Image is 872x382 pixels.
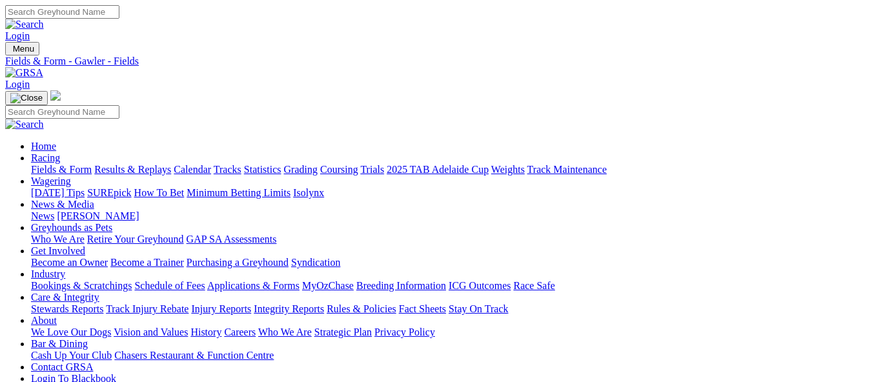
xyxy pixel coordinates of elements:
a: Coursing [320,164,358,175]
a: We Love Our Dogs [31,327,111,337]
img: GRSA [5,67,43,79]
a: Breeding Information [356,280,446,291]
a: Schedule of Fees [134,280,205,291]
span: Menu [13,44,34,54]
div: Wagering [31,187,867,199]
a: Retire Your Greyhound [87,234,184,245]
a: Syndication [291,257,340,268]
a: 2025 TAB Adelaide Cup [387,164,489,175]
a: How To Bet [134,187,185,198]
div: Industry [31,280,867,292]
a: Bar & Dining [31,338,88,349]
a: Race Safe [513,280,554,291]
a: Fact Sheets [399,303,446,314]
a: Cash Up Your Club [31,350,112,361]
a: Greyhounds as Pets [31,222,112,233]
a: Purchasing a Greyhound [187,257,289,268]
a: Racing [31,152,60,163]
a: Who We Are [258,327,312,337]
a: News [31,210,54,221]
a: Home [31,141,56,152]
a: News & Media [31,199,94,210]
a: Calendar [174,164,211,175]
a: Track Maintenance [527,164,607,175]
a: Tracks [214,164,241,175]
img: logo-grsa-white.png [50,90,61,101]
a: Careers [224,327,256,337]
a: Login [5,79,30,90]
a: Fields & Form - Gawler - Fields [5,55,867,67]
div: Get Involved [31,257,867,268]
input: Search [5,5,119,19]
a: [PERSON_NAME] [57,210,139,221]
div: About [31,327,867,338]
a: Care & Integrity [31,292,99,303]
a: [DATE] Tips [31,187,85,198]
a: Injury Reports [191,303,251,314]
a: Weights [491,164,525,175]
a: Who We Are [31,234,85,245]
a: SUREpick [87,187,131,198]
button: Toggle navigation [5,91,48,105]
a: Bookings & Scratchings [31,280,132,291]
a: Minimum Betting Limits [187,187,290,198]
a: Wagering [31,176,71,186]
a: Grading [284,164,318,175]
div: Bar & Dining [31,350,867,361]
button: Toggle navigation [5,42,39,55]
a: MyOzChase [302,280,354,291]
a: Isolynx [293,187,324,198]
a: Become an Owner [31,257,108,268]
a: ICG Outcomes [449,280,511,291]
a: Applications & Forms [207,280,299,291]
a: Industry [31,268,65,279]
a: History [190,327,221,337]
a: Vision and Values [114,327,188,337]
input: Search [5,105,119,119]
a: Strategic Plan [314,327,372,337]
a: Become a Trainer [110,257,184,268]
a: About [31,315,57,326]
a: Stewards Reports [31,303,103,314]
div: Racing [31,164,867,176]
a: Login [5,30,30,41]
img: Close [10,93,43,103]
a: Integrity Reports [254,303,324,314]
a: Statistics [244,164,281,175]
a: Fields & Form [31,164,92,175]
div: Greyhounds as Pets [31,234,867,245]
a: Track Injury Rebate [106,303,188,314]
a: Stay On Track [449,303,508,314]
a: Privacy Policy [374,327,435,337]
a: Chasers Restaurant & Function Centre [114,350,274,361]
a: Get Involved [31,245,85,256]
a: Results & Replays [94,164,171,175]
a: Trials [360,164,384,175]
a: GAP SA Assessments [187,234,277,245]
div: News & Media [31,210,867,222]
div: Care & Integrity [31,303,867,315]
img: Search [5,119,44,130]
img: Search [5,19,44,30]
a: Contact GRSA [31,361,93,372]
a: Rules & Policies [327,303,396,314]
